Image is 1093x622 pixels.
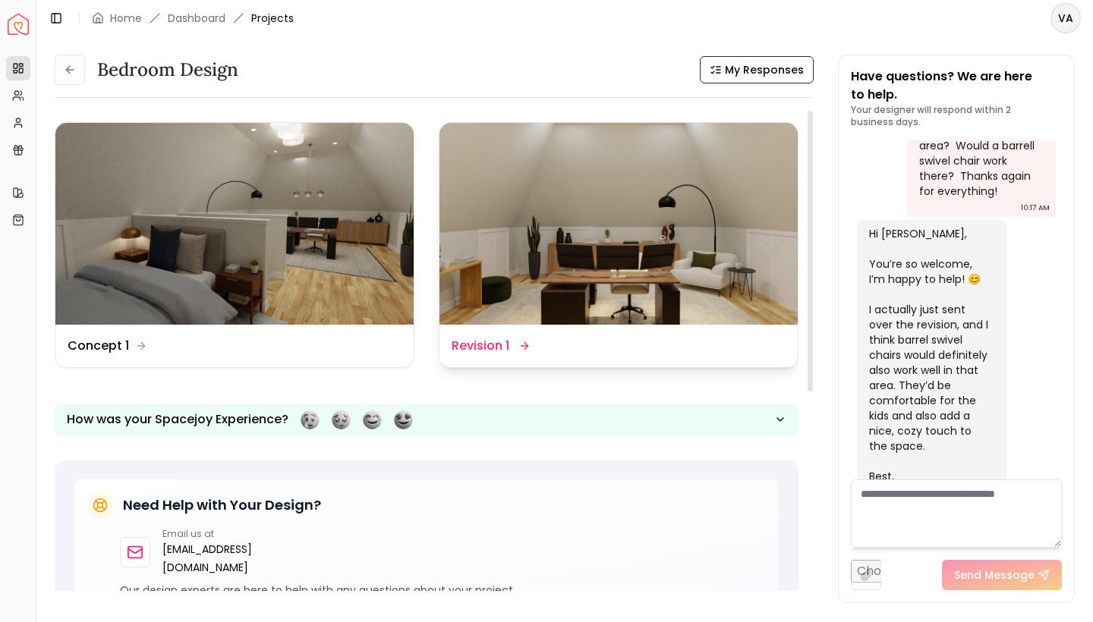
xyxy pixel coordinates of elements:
p: How was your Spacejoy Experience? [67,410,288,429]
p: Email us at [162,528,263,540]
h5: Need Help with Your Design? [123,495,321,516]
img: Concept 1 [55,123,414,325]
img: Spacejoy Logo [8,14,29,35]
p: Our design experts are here to help with any questions about your project. [120,583,767,598]
span: My Responses [725,62,804,77]
a: [EMAIL_ADDRESS][DOMAIN_NAME] [162,540,263,576]
nav: breadcrumb [92,11,294,26]
dd: Revision 1 [452,337,509,355]
div: 10:17 AM [1021,200,1050,215]
div: Hi [PERSON_NAME], You’re so welcome, I’m happy to help! 😊 I actually just sent over the revision,... [869,226,991,499]
button: How was your Spacejoy Experience?Feeling terribleFeeling badFeeling goodFeeling awesome [55,404,798,435]
p: Have questions? We are here to help. [851,68,1062,104]
img: Revision 1 [439,123,798,325]
a: Concept 1Concept 1 [55,122,414,368]
a: Spacejoy [8,14,29,35]
span: Projects [251,11,294,26]
button: My Responses [700,56,814,83]
a: Home [110,11,142,26]
a: Dashboard [168,11,225,26]
dd: Concept 1 [68,337,129,355]
button: VA [1050,3,1081,33]
a: Revision 1Revision 1 [439,122,798,368]
h3: Bedroom Design [97,58,238,82]
span: VA [1052,5,1079,32]
p: Your designer will respond within 2 business days. [851,104,1062,128]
